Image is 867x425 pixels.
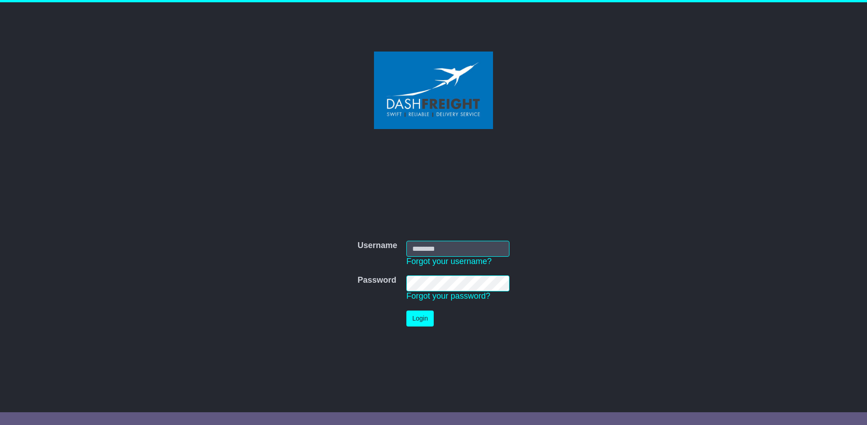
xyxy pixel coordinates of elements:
button: Login [406,311,434,327]
label: Username [358,241,397,251]
a: Forgot your password? [406,291,490,301]
a: Forgot your username? [406,257,492,266]
label: Password [358,275,396,285]
img: Dash Freight [374,52,493,129]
